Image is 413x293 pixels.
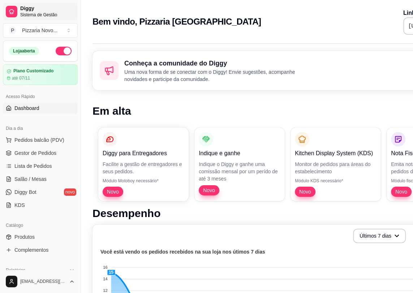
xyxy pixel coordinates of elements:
[100,249,265,255] text: Você está vendo os pedidos recebidos na sua loja nos útimos 7 dias
[3,273,78,290] button: [EMAIL_ADDRESS][DOMAIN_NAME]
[296,188,314,195] span: Novo
[124,68,309,83] p: Uma nova forma de se conectar com o Diggy! Envie sugestões, acompanhe novidades e participe da co...
[14,175,47,183] span: Salão / Mesas
[3,64,78,85] a: Plano Customizadoaté 07/11
[20,5,75,12] span: Diggy
[14,201,25,209] span: KDS
[194,128,285,201] button: Indique e ganheIndique o Diggy e ganhe uma comissão mensal por um perído de até 3 mesesNovo
[295,178,377,184] p: Módulo KDS necessário*
[14,233,35,241] span: Produtos
[3,134,78,146] button: Pedidos balcão (PDV)
[291,128,381,201] button: Kitchen Display System (KDS)Monitor de pedidos para áreas do estabelecimentoMódulo KDS necessário...
[6,267,25,273] span: Relatórios
[3,160,78,172] a: Lista de Pedidos
[103,288,107,293] tspan: 12
[13,68,53,74] article: Plano Customizado
[3,173,78,185] a: Salão / Mesas
[3,3,78,20] a: DiggySistema de Gestão
[3,91,78,102] div: Acesso Rápido
[104,188,122,195] span: Novo
[199,149,280,158] p: Indique e ganhe
[124,58,309,68] h2: Conheça a comunidade do Diggy
[20,12,75,18] span: Sistema de Gestão
[3,102,78,114] a: Dashboard
[3,244,78,256] a: Complementos
[14,105,39,112] span: Dashboard
[3,231,78,243] a: Produtos
[3,220,78,231] div: Catálogo
[3,23,78,38] button: Select a team
[14,246,48,254] span: Complementos
[20,279,66,284] span: [EMAIL_ADDRESS][DOMAIN_NAME]
[199,161,280,182] p: Indique o Diggy e ganhe uma comissão mensal por um perído de até 3 meses
[103,265,107,269] tspan: 16
[93,16,261,27] h2: Bem vindo, Pizzaria [GEOGRAPHIC_DATA]
[3,123,78,134] div: Dia a dia
[98,128,189,201] button: Diggy para EntregadoresFacilite a gestão de entregadores e seus pedidos.Módulo Motoboy necessário...
[12,75,30,81] article: até 07/11
[3,199,78,211] a: KDS
[103,149,184,158] p: Diggy para Entregadores
[9,27,16,34] span: P
[103,178,184,184] p: Módulo Motoboy necessário*
[200,187,218,194] span: Novo
[9,47,39,55] div: Loja aberta
[353,229,406,243] button: Últimos 7 dias
[3,186,78,198] a: Diggy Botnovo
[56,47,72,55] button: Alterar Status
[14,149,56,157] span: Gestor de Pedidos
[3,147,78,159] a: Gestor de Pedidos
[14,136,64,144] span: Pedidos balcão (PDV)
[103,161,184,175] p: Facilite a gestão de entregadores e seus pedidos.
[14,188,36,196] span: Diggy Bot
[22,27,57,34] div: Pizzaria Novo ...
[14,162,52,170] span: Lista de Pedidos
[295,149,377,158] p: Kitchen Display System (KDS)
[103,277,107,281] tspan: 14
[295,161,377,175] p: Monitor de pedidos para áreas do estabelecimento
[392,188,410,195] span: Novo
